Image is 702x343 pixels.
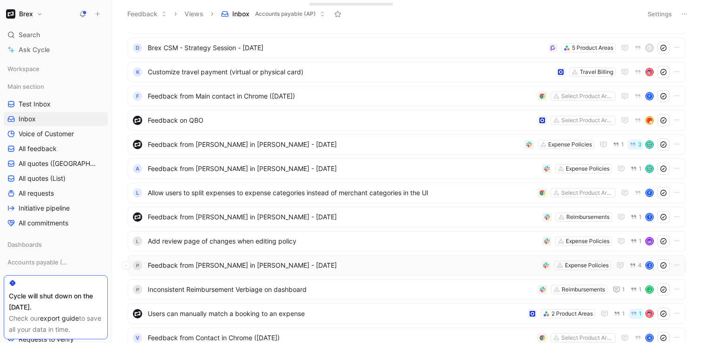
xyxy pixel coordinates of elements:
span: 1 [639,238,642,244]
span: 1 [621,142,624,147]
a: All requests [4,186,108,200]
img: logo [133,309,142,318]
span: All feedback [19,144,57,153]
button: Settings [643,7,676,20]
div: Accounts payable (AP) [4,255,108,269]
div: Z [646,262,653,269]
h1: Brex [19,10,33,18]
button: Views [180,7,208,21]
div: Check our to save all your data in time. [9,313,103,335]
span: Feedback from Main contact in Chrome ([DATE]) [148,91,534,102]
span: 4 [638,263,642,268]
button: 1 [612,309,627,319]
span: Users can manually match a booking to an expense [148,308,524,319]
span: 1 [622,287,625,292]
div: 2 Product Areas [551,309,593,318]
span: Feedback on QBO [148,115,534,126]
div: K [646,335,653,341]
img: logo [133,140,142,149]
button: 1 [629,309,643,319]
img: avatar [646,117,653,124]
img: logo [133,212,142,222]
span: Test Inbox [19,99,51,109]
div: Main sectionTest InboxInboxVoice of CustomerAll feedbackAll quotes ([GEOGRAPHIC_DATA])All quotes ... [4,79,108,230]
a: pFeedback from [PERSON_NAME] in [PERSON_NAME] - [DATE]Expense Policies4Z [128,255,686,276]
span: Allow users to split expenses to expense categories instead of merchant categories in the UI [148,187,534,198]
div: Expense Policies [566,164,610,173]
div: Main section [4,79,108,93]
span: Add review page of changes when editing policy [148,236,538,247]
div: Select Product Areas [561,188,613,198]
div: Select Product Areas [561,92,613,101]
button: 1 [629,164,643,174]
div: D [133,43,142,53]
span: 1 [639,166,642,171]
a: DBrex CSM - Strategy Session - [DATE]5 Product AreasT [128,38,686,58]
a: pInconsistent Reimbursement Verbiage on dashboardReimbursements11J [128,279,686,300]
a: LAdd review page of changes when editing policyExpense Policies1avatar [128,231,686,251]
img: avatar [646,141,653,148]
a: All quotes (List) [4,171,108,185]
span: Ask Cycle [19,44,50,55]
span: Accounts payable (AP) [255,9,316,19]
a: All feedback [4,142,108,156]
a: Initiative pipeline [4,201,108,215]
div: Expense Policies [548,140,592,149]
div: T [646,214,653,220]
button: 1 [629,284,643,295]
div: F [646,190,653,196]
span: All requests [19,189,54,198]
button: 1 [629,212,643,222]
a: All commitments [4,216,108,230]
div: Select Product Areas [561,116,613,125]
a: logoFeedback on QBOSelect Product Areasavatar [128,110,686,131]
button: Feedback [123,7,171,21]
a: LAllow users to split expenses to expense categories instead of merchant categories in the UISele... [128,183,686,203]
img: Brex [6,9,15,19]
div: p [133,261,142,270]
div: T [646,45,653,51]
button: InboxAccounts payable (AP) [217,7,329,21]
div: p [133,285,142,294]
div: Dashboards [4,237,108,251]
div: V [133,333,142,343]
button: BrexBrex [4,7,45,20]
div: J [646,286,653,293]
span: Inbox [19,114,36,124]
div: 5 Product Areas [572,43,613,53]
img: avatar [646,165,653,172]
img: logo [133,116,142,125]
span: All quotes (List) [19,174,66,183]
div: F [133,92,142,101]
span: Accounts payable (AP) [7,257,70,267]
button: 1 [629,236,643,246]
a: logoFeedback from [PERSON_NAME] in [PERSON_NAME] - [DATE]Expense Policies13avatar [128,134,686,155]
a: FFeedback from Main contact in Chrome ([DATE])Select Product AreasF [128,86,686,106]
a: logoUsers can manually match a booking to an expense2 Product Areas11avatar [128,303,686,324]
span: Voice of Customer [19,129,74,139]
img: avatar [646,238,653,244]
button: 4 [628,260,643,270]
button: 3 [628,139,643,150]
a: AFeedback from [PERSON_NAME] in [PERSON_NAME] - [DATE]Expense Policies1avatar [128,158,686,179]
div: Cycle will shut down on the [DATE]. [9,290,103,313]
img: avatar [646,69,653,75]
span: Feedback from [PERSON_NAME] in [PERSON_NAME] - [DATE] [148,139,521,150]
div: L [133,237,142,246]
span: Inconsistent Reimbursement Verbiage on dashboard [148,284,534,295]
div: Search [4,28,108,42]
a: AP - Problems [4,273,108,287]
span: Brex CSM - Strategy Session - [DATE] [148,42,545,53]
div: Reimbursements [566,212,610,222]
span: Feedback from [PERSON_NAME] in [PERSON_NAME] - [DATE] [148,163,538,174]
span: Inbox [232,9,249,19]
a: Ask Cycle [4,43,108,57]
div: Workspace [4,62,108,76]
div: F [646,93,653,99]
span: Search [19,29,40,40]
a: Voice of Customer [4,127,108,141]
span: Main section [7,82,44,91]
span: 1 [622,311,625,317]
div: L [133,188,142,198]
div: Select Product Areas [561,333,613,343]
